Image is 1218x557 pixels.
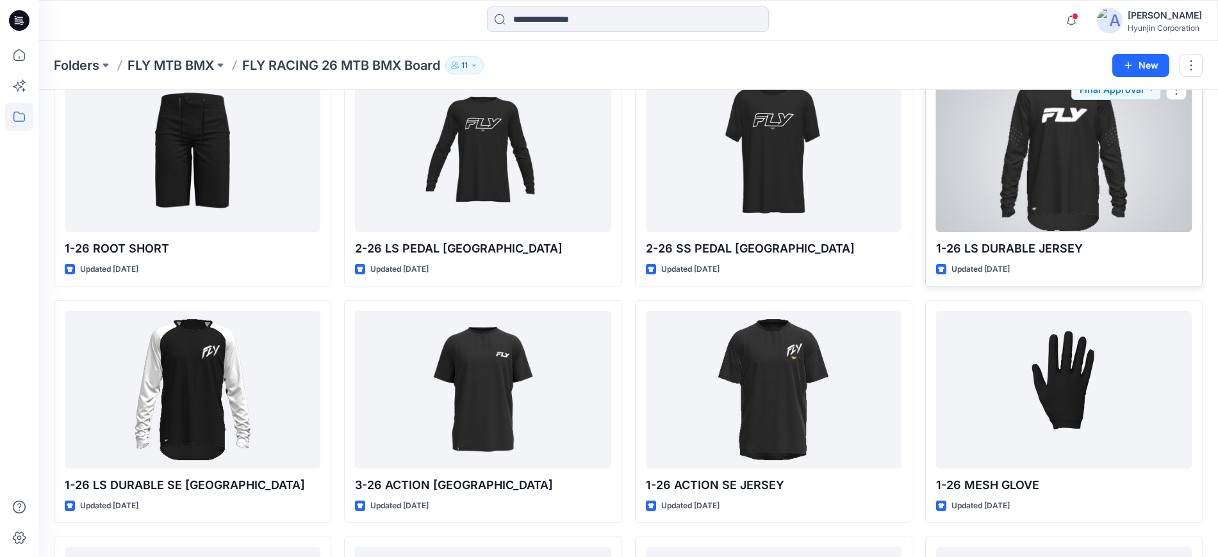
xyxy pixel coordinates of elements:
p: 1-26 LS DURABLE SE [GEOGRAPHIC_DATA] [65,476,320,494]
a: 1-26 ROOT SHORT [65,74,320,232]
p: Updated [DATE] [370,263,429,276]
p: 2-26 SS PEDAL [GEOGRAPHIC_DATA] [646,240,901,258]
div: [PERSON_NAME] [1128,8,1202,23]
p: 1-26 LS DURABLE JERSEY [936,240,1192,258]
a: 1-26 LS DURABLE SE JERSEY [65,311,320,469]
p: Updated [DATE] [370,499,429,513]
p: FLY RACING 26 MTB BMX Board [242,56,440,74]
a: 2-26 SS PEDAL JERSEY [646,74,901,232]
p: Updated [DATE] [661,263,720,276]
p: Updated [DATE] [80,499,138,513]
p: Updated [DATE] [80,263,138,276]
div: Hyunjin Corporation [1128,23,1202,33]
p: 3-26 ACTION [GEOGRAPHIC_DATA] [355,476,611,494]
p: Updated [DATE] [951,263,1010,276]
p: 1-26 MESH GLOVE [936,476,1192,494]
button: 11 [445,56,484,74]
img: avatar [1097,8,1123,33]
a: 1-26 LS DURABLE JERSEY [936,74,1192,232]
p: 2-26 LS PEDAL [GEOGRAPHIC_DATA] [355,240,611,258]
button: New [1112,54,1169,77]
a: 2-26 LS PEDAL JERSEY [355,74,611,232]
a: 1-26 ACTION SE JERSEY [646,311,901,469]
p: Updated [DATE] [951,499,1010,513]
p: Updated [DATE] [661,499,720,513]
a: Folders [54,56,99,74]
p: 1-26 ACTION SE JERSEY [646,476,901,494]
a: FLY MTB BMX [128,56,214,74]
p: 1-26 ROOT SHORT [65,240,320,258]
a: 3-26 ACTION JERSEY [355,311,611,469]
a: 1-26 MESH GLOVE [936,311,1192,469]
p: 11 [461,58,468,72]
